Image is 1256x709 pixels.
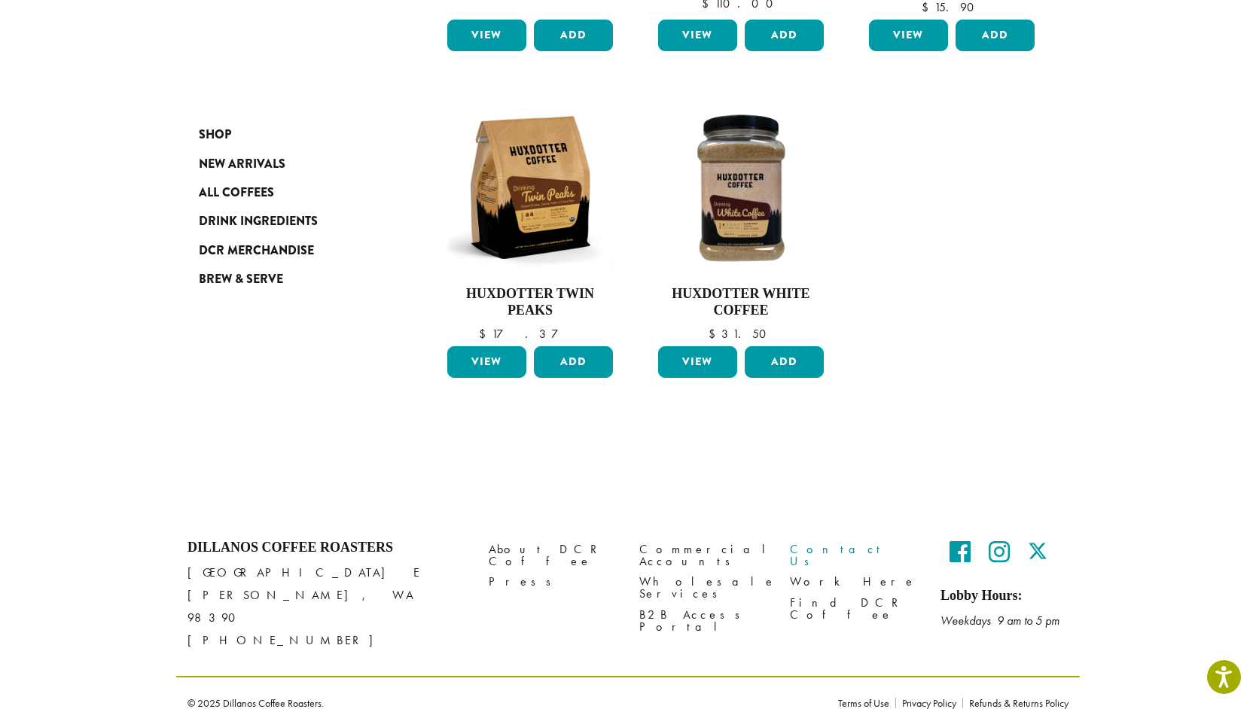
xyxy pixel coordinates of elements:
button: Add [534,346,613,378]
em: Weekdays 9 am to 5 pm [940,613,1059,628]
span: Brew & Serve [199,270,283,289]
a: Commercial Accounts [639,540,767,572]
h4: Huxdotter Twin Peaks [444,286,617,318]
a: About DCR Coffee [489,540,617,572]
img: Huxdotter-Coffee-Twin-Peaks-12oz-Web-1.jpg [444,101,617,274]
a: Wholesale Services [639,572,767,604]
a: DCR Merchandise [199,236,380,265]
span: $ [709,326,721,342]
a: Find DCR Coffee [790,592,918,625]
a: View [869,20,948,51]
a: Terms of Use [838,698,895,708]
button: Add [745,20,824,51]
span: Drink Ingredients [199,212,318,231]
a: Shop [199,120,380,149]
a: Work Here [790,572,918,592]
bdi: 17.37 [479,326,581,342]
a: Refunds & Returns Policy [962,698,1069,708]
a: Brew & Serve [199,265,380,294]
h4: Dillanos Coffee Roasters [187,540,466,556]
button: Add [745,346,824,378]
a: Huxdotter Twin Peaks $17.37 [444,101,617,339]
a: New Arrivals [199,149,380,178]
button: Add [956,20,1035,51]
span: Shop [199,126,231,145]
a: Contact Us [790,540,918,572]
a: View [447,346,526,378]
a: View [447,20,526,51]
a: B2B Access Portal [639,604,767,637]
button: Add [534,20,613,51]
img: Huxdotter-White-Coffee-2lb-Container-Web.jpg [654,101,828,274]
a: All Coffees [199,178,380,207]
a: Huxdotter White Coffee $31.50 [654,101,828,339]
p: [GEOGRAPHIC_DATA] E [PERSON_NAME], WA 98390 [PHONE_NUMBER] [187,561,466,652]
a: View [658,20,737,51]
a: Press [489,572,617,592]
span: New Arrivals [199,155,285,174]
span: DCR Merchandise [199,242,314,260]
a: Drink Ingredients [199,207,380,236]
span: All Coffees [199,184,274,202]
span: $ [479,326,492,342]
bdi: 31.50 [709,326,773,342]
p: © 2025 Dillanos Coffee Roasters. [187,698,815,708]
h4: Huxdotter White Coffee [654,286,828,318]
a: View [658,346,737,378]
a: Privacy Policy [895,698,962,708]
h5: Lobby Hours: [940,588,1069,604]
